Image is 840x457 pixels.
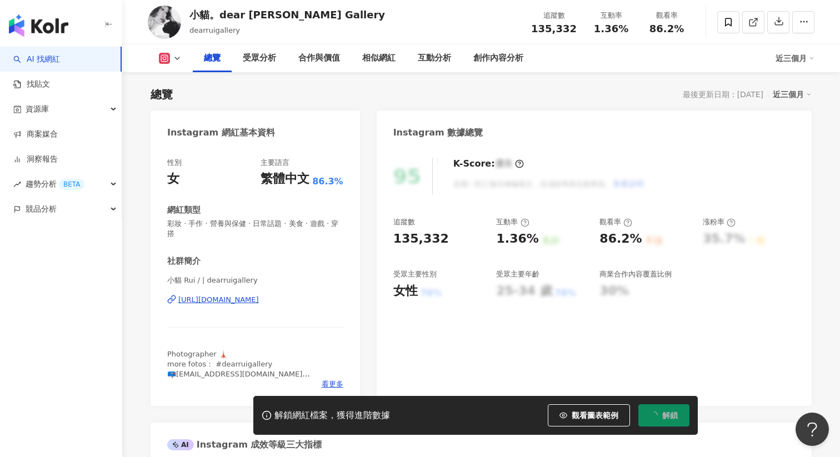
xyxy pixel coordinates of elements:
div: 近三個月 [776,49,814,67]
div: 受眾分析 [243,52,276,65]
span: dearruigallery [189,26,240,34]
a: 洞察報告 [13,154,58,165]
div: 相似網紅 [362,52,396,65]
div: AI [167,439,194,450]
div: 解鎖網紅檔案，獲得進階數據 [274,410,390,421]
div: 總覽 [204,52,221,65]
span: 小貓 Rui / | dearruigallery [167,275,343,285]
div: 網紅類型 [167,204,201,216]
a: 商案媒合 [13,129,58,140]
div: 互動分析 [418,52,451,65]
div: 互動率 [590,10,632,21]
div: 受眾主要性別 [393,269,437,279]
div: 性別 [167,158,182,168]
span: 1.36% [594,23,628,34]
span: 看更多 [322,379,343,389]
span: rise [13,180,21,188]
div: [URL][DOMAIN_NAME] [178,295,259,305]
div: 追蹤數 [393,217,415,227]
div: 觀看率 [646,10,688,21]
div: 女性 [393,283,418,300]
span: 觀看圖表範例 [572,411,618,420]
div: 合作與價值 [298,52,340,65]
div: 最後更新日期：[DATE] [683,90,763,99]
span: 趨勢分析 [26,172,84,197]
div: 小貓。dear [PERSON_NAME] Gallery [189,8,385,22]
div: 女 [167,170,179,188]
div: Instagram 成效等級三大指標 [167,439,322,451]
div: 追蹤數 [531,10,577,21]
div: 創作內容分析 [473,52,523,65]
div: 漲粉率 [703,217,736,227]
div: 互動率 [496,217,529,227]
span: 彩妝 · 手作 · 營養與保健 · 日常話題 · 美食 · 遊戲 · 穿搭 [167,219,343,239]
span: 86.3% [312,175,343,188]
div: BETA [59,179,84,190]
div: 商業合作內容覆蓋比例 [599,269,672,279]
img: logo [9,14,68,37]
div: 135,332 [393,230,449,248]
div: K-Score : [453,158,524,170]
div: 觀看率 [599,217,632,227]
div: 主要語言 [261,158,289,168]
div: 近三個月 [773,87,812,102]
div: 繁體中文 [261,170,309,188]
div: Instagram 網紅基本資料 [167,127,275,139]
span: 135,332 [531,23,577,34]
a: 找貼文 [13,79,50,90]
img: KOL Avatar [148,6,181,39]
div: 總覽 [151,87,173,102]
span: 86.2% [649,23,684,34]
div: 1.36% [496,230,538,248]
a: [URL][DOMAIN_NAME] [167,295,343,305]
span: 資源庫 [26,97,49,122]
span: Photographer 🗼 more fotos： #dearruigallery 📪[EMAIL_ADDRESS][DOMAIN_NAME] 育兒life：@dearruigallerydi... [167,350,316,409]
a: searchAI 找網紅 [13,54,60,65]
div: Instagram 數據總覽 [393,127,483,139]
div: 社群簡介 [167,255,201,267]
div: 86.2% [599,230,642,248]
span: 競品分析 [26,197,57,222]
div: 受眾主要年齡 [496,269,539,279]
button: 觀看圖表範例 [548,404,630,426]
